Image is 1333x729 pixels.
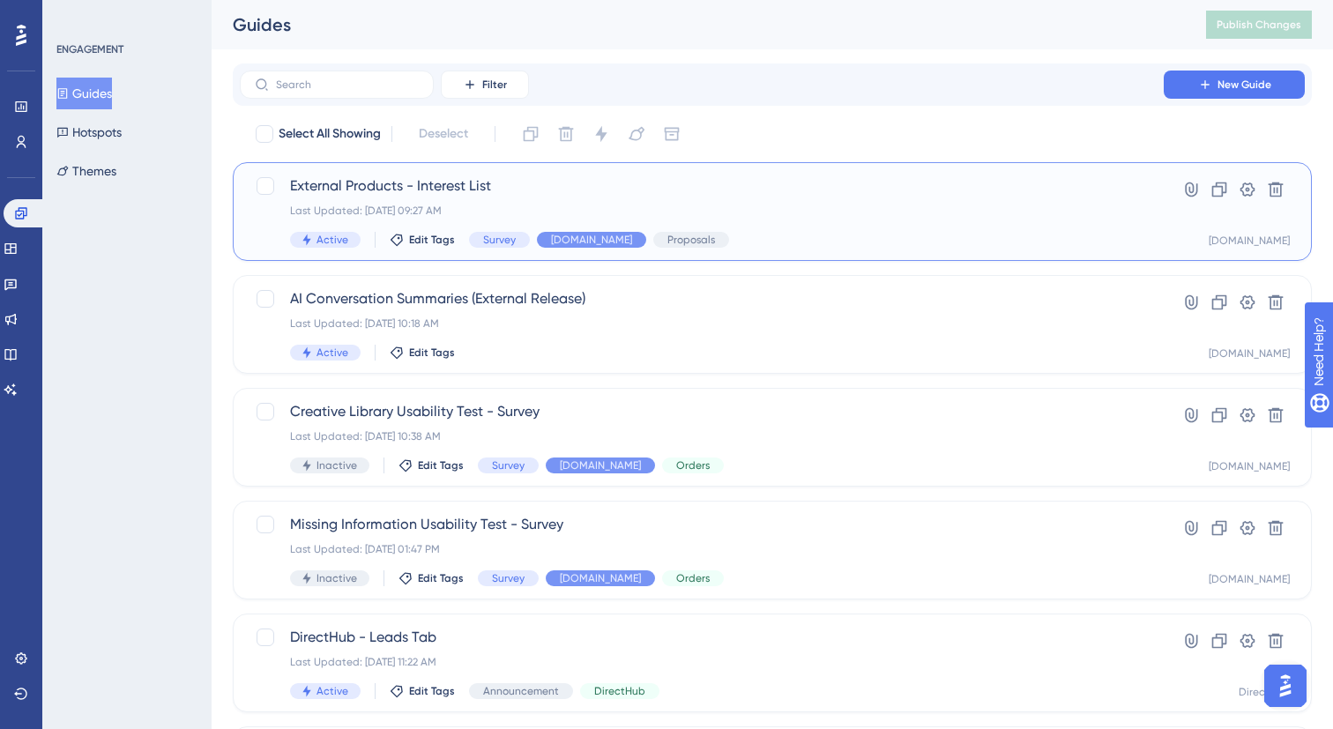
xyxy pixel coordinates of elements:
[390,684,455,698] button: Edit Tags
[667,233,715,247] span: Proposals
[560,458,641,472] span: [DOMAIN_NAME]
[403,118,484,150] button: Deselect
[290,175,1113,197] span: External Products - Interest List
[483,233,516,247] span: Survey
[398,571,464,585] button: Edit Tags
[290,401,1113,422] span: Creative Library Usability Test - Survey
[594,684,645,698] span: DirectHub
[56,155,116,187] button: Themes
[492,458,525,472] span: Survey
[419,123,468,145] span: Deselect
[316,571,357,585] span: Inactive
[279,123,381,145] span: Select All Showing
[482,78,507,92] span: Filter
[409,684,455,698] span: Edit Tags
[409,233,455,247] span: Edit Tags
[676,571,710,585] span: Orders
[1209,346,1290,361] div: [DOMAIN_NAME]
[418,458,464,472] span: Edit Tags
[316,233,348,247] span: Active
[290,316,1113,331] div: Last Updated: [DATE] 10:18 AM
[290,204,1113,218] div: Last Updated: [DATE] 09:27 AM
[290,627,1113,648] span: DirectHub - Leads Tab
[316,458,357,472] span: Inactive
[290,655,1113,669] div: Last Updated: [DATE] 11:22 AM
[290,288,1113,309] span: AI Conversation Summaries (External Release)
[56,42,123,56] div: ENGAGEMENT
[41,4,110,26] span: Need Help?
[492,571,525,585] span: Survey
[409,346,455,360] span: Edit Tags
[1239,685,1290,699] div: DirectHub
[1164,71,1305,99] button: New Guide
[560,571,641,585] span: [DOMAIN_NAME]
[56,78,112,109] button: Guides
[551,233,632,247] span: [DOMAIN_NAME]
[418,571,464,585] span: Edit Tags
[1206,11,1312,39] button: Publish Changes
[1259,659,1312,712] iframe: UserGuiding AI Assistant Launcher
[483,684,559,698] span: Announcement
[398,458,464,472] button: Edit Tags
[1218,78,1271,92] span: New Guide
[276,78,419,91] input: Search
[290,429,1113,443] div: Last Updated: [DATE] 10:38 AM
[316,346,348,360] span: Active
[56,116,122,148] button: Hotspots
[390,233,455,247] button: Edit Tags
[1209,572,1290,586] div: [DOMAIN_NAME]
[290,542,1113,556] div: Last Updated: [DATE] 01:47 PM
[1209,459,1290,473] div: [DOMAIN_NAME]
[441,71,529,99] button: Filter
[390,346,455,360] button: Edit Tags
[316,684,348,698] span: Active
[676,458,710,472] span: Orders
[233,12,1162,37] div: Guides
[1209,234,1290,248] div: [DOMAIN_NAME]
[290,514,1113,535] span: Missing Information Usability Test - Survey
[1217,18,1301,32] span: Publish Changes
